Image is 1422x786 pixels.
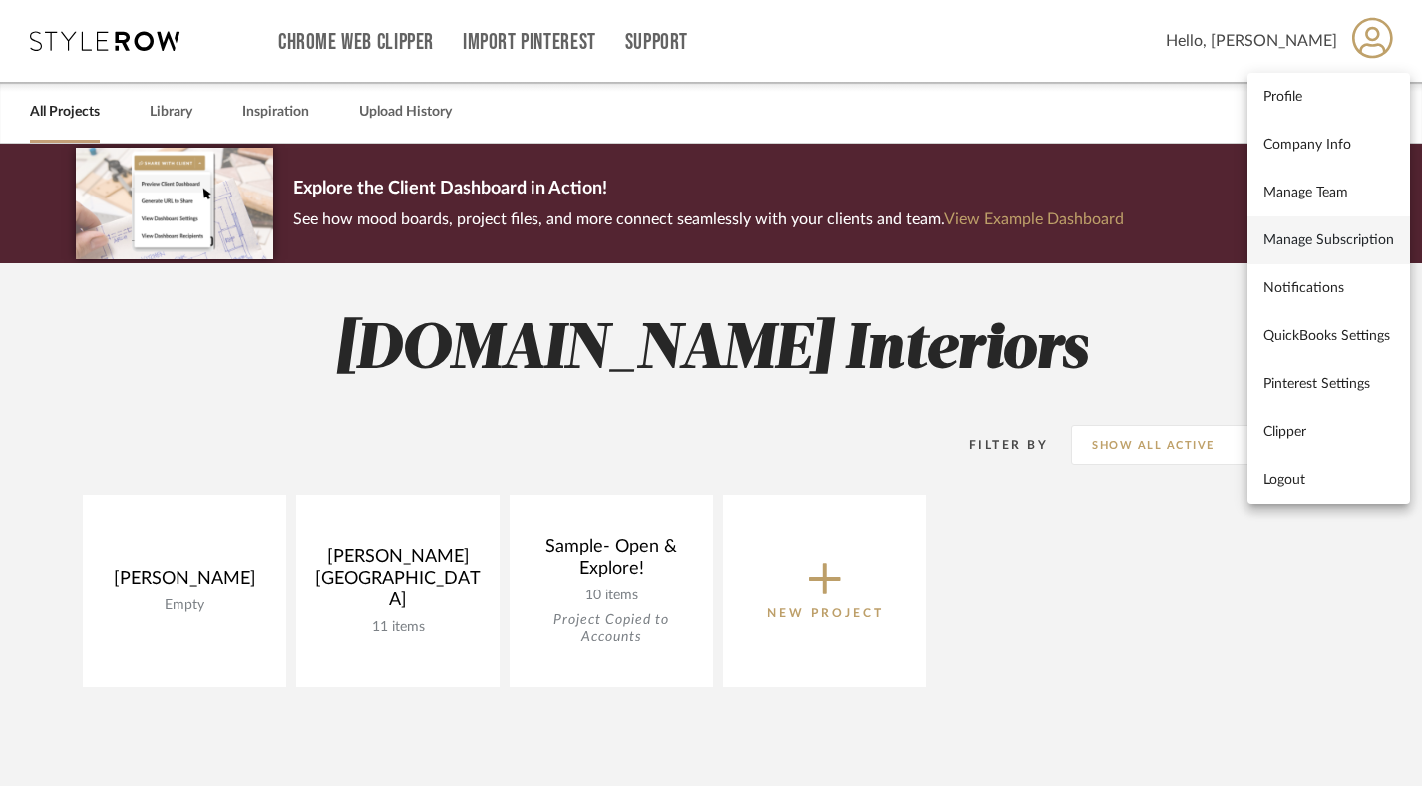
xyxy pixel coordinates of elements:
span: Company Info [1263,136,1394,153]
span: Manage Subscription [1263,231,1394,248]
span: Manage Team [1263,184,1394,200]
span: Notifications [1263,279,1394,296]
span: Logout [1263,471,1394,488]
span: Pinterest Settings [1263,375,1394,392]
span: Clipper [1263,423,1394,440]
span: QuickBooks Settings [1263,327,1394,344]
span: Profile [1263,88,1394,105]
